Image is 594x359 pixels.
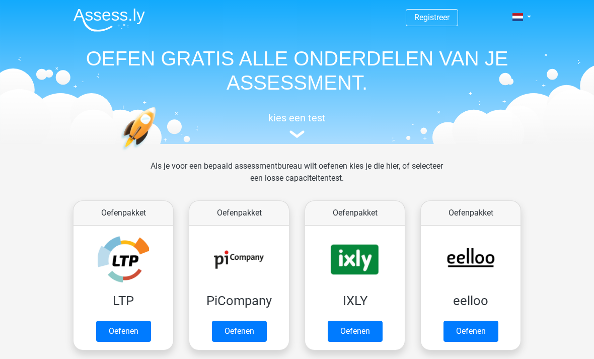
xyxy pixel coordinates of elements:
h5: kies een test [65,112,529,124]
img: assessment [289,130,305,138]
a: Oefenen [96,321,151,342]
img: Assessly [73,8,145,32]
a: Registreer [414,13,450,22]
img: oefenen [121,107,195,198]
a: Oefenen [328,321,383,342]
a: Oefenen [212,321,267,342]
h1: OEFEN GRATIS ALLE ONDERDELEN VAN JE ASSESSMENT. [65,46,529,95]
div: Als je voor een bepaald assessmentbureau wilt oefenen kies je die hier, of selecteer een losse ca... [142,160,451,196]
a: kies een test [65,112,529,138]
a: Oefenen [443,321,498,342]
